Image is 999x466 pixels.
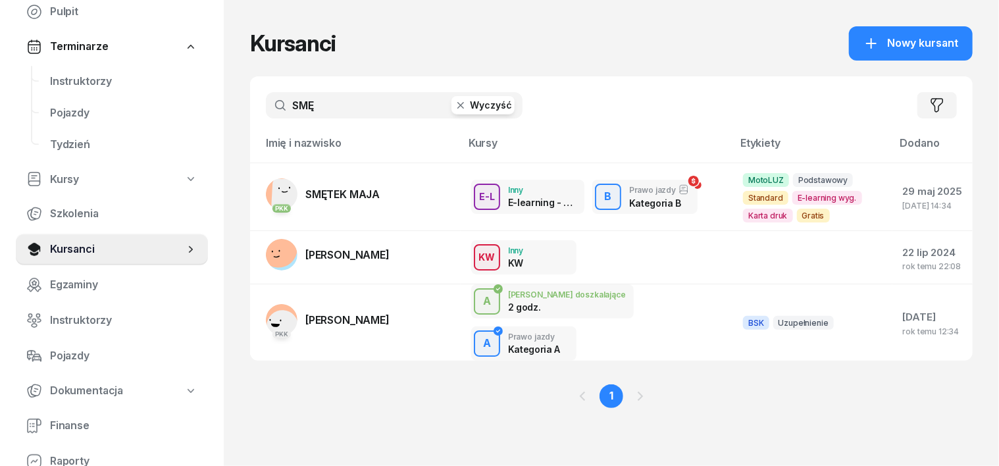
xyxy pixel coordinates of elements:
[474,330,500,357] button: A
[16,198,208,230] a: Szkolenia
[39,66,208,97] a: Instruktorzy
[773,316,834,330] span: Uzupełnienie
[508,290,626,299] div: [PERSON_NAME] doszkalające
[305,313,390,326] span: [PERSON_NAME]
[797,209,830,222] span: Gratis
[478,332,496,355] div: A
[16,234,208,265] a: Kursanci
[50,205,197,222] span: Szkolenia
[743,209,792,222] span: Karta druk
[50,171,79,188] span: Kursy
[849,26,973,61] button: Nowy kursant
[50,241,184,258] span: Kursanci
[272,330,292,338] div: PKK
[474,244,500,271] button: KW
[474,249,501,265] div: KW
[903,309,962,326] div: [DATE]
[508,246,523,255] div: Inny
[50,3,197,20] span: Pulpit
[50,38,108,55] span: Terminarze
[743,173,789,187] span: MotoLUZ
[50,382,123,400] span: Dokumentacja
[50,312,197,329] span: Instruktorzy
[50,348,197,365] span: Pojazdy
[461,134,732,163] th: Kursy
[266,178,380,210] a: PKKSMĘTEK MAJA
[39,97,208,129] a: Pojazdy
[50,276,197,294] span: Egzaminy
[478,290,496,313] div: A
[50,105,197,122] span: Pojazdy
[266,239,390,271] a: [PERSON_NAME]
[250,134,461,163] th: Imię i nazwisko
[595,184,621,210] button: B
[508,186,576,194] div: Inny
[732,134,892,163] th: Etykiety
[903,183,962,200] div: 29 maj 2025
[250,32,336,55] h1: Kursanci
[266,92,523,118] input: Szukaj
[16,305,208,336] a: Instruktorzy
[16,269,208,301] a: Egzaminy
[474,288,500,315] button: A
[50,417,197,434] span: Finanse
[600,384,623,408] a: 1
[903,262,962,271] div: rok temu 22:08
[451,96,515,115] button: Wyczyść
[892,134,973,163] th: Dodano
[629,184,689,195] div: Prawo jazdy
[508,332,560,341] div: Prawo jazdy
[600,186,617,208] div: B
[474,184,500,210] button: E-L
[266,304,390,336] a: PKK[PERSON_NAME]
[508,344,560,355] div: Kategoria A
[16,410,208,442] a: Finanse
[474,188,500,205] div: E-L
[792,191,862,205] span: E-learning wyg.
[887,35,958,52] span: Nowy kursant
[16,340,208,372] a: Pojazdy
[508,197,576,208] div: E-learning - 90 dni
[50,73,197,90] span: Instruktorzy
[793,173,853,187] span: Podstawowy
[903,327,962,336] div: rok temu 12:34
[508,257,523,269] div: KW
[508,301,576,313] div: 2 godz.
[305,248,390,261] span: [PERSON_NAME]
[50,136,197,153] span: Tydzień
[16,165,208,195] a: Kursy
[305,188,380,201] span: SMĘTEK MAJA
[272,204,292,213] div: PKK
[16,376,208,406] a: Dokumentacja
[743,191,788,205] span: Standard
[903,201,962,210] div: [DATE] 14:34
[629,197,689,209] div: Kategoria B
[16,32,208,62] a: Terminarze
[39,129,208,161] a: Tydzień
[743,316,769,330] span: BSK
[903,244,962,261] div: 22 lip 2024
